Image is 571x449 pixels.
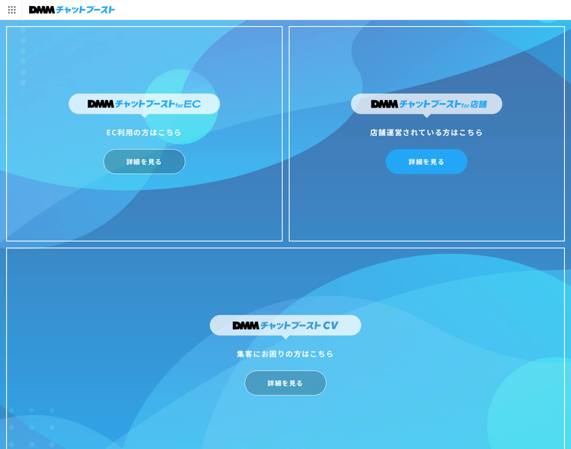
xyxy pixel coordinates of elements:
img: DMMチャットブーストforEC [69,94,220,118]
img: チャットブースト [29,4,115,16]
div: EC利用の方はこちら [69,125,220,138]
img: DMMチャットブーストCV [210,315,361,340]
div: 集客にお困りの方はこちら [210,347,361,360]
img: DMMチャットブーストfor店舗 [351,94,502,118]
a: 詳細を見る [103,149,185,174]
a: 詳細を見る [245,371,326,395]
div: 店舗運営されている方はこちら [351,125,502,138]
img: サービス [1,1,22,18]
a: 詳細を見る [386,149,468,174]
